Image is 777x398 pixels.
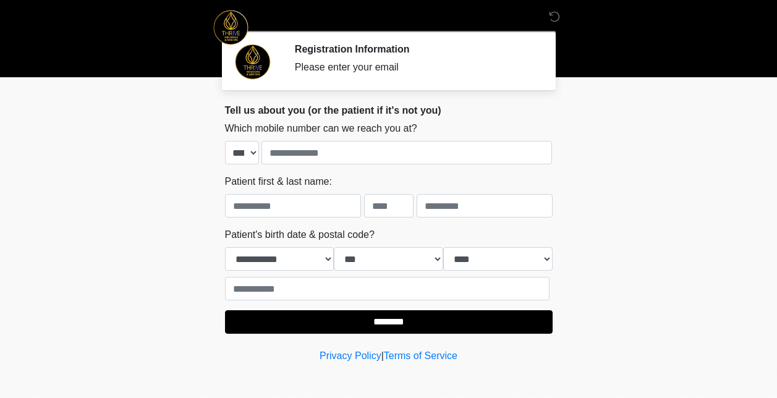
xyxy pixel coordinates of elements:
label: Patient first & last name: [225,174,332,189]
a: Terms of Service [384,350,457,361]
img: Thrive Infusions & MedSpa Logo [213,9,249,46]
img: Agent Avatar [234,43,271,80]
h2: Tell us about you (or the patient if it's not you) [225,104,553,116]
a: | [381,350,384,361]
label: Which mobile number can we reach you at? [225,121,417,136]
div: Please enter your email [295,60,534,75]
label: Patient's birth date & postal code? [225,227,375,242]
a: Privacy Policy [320,350,381,361]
